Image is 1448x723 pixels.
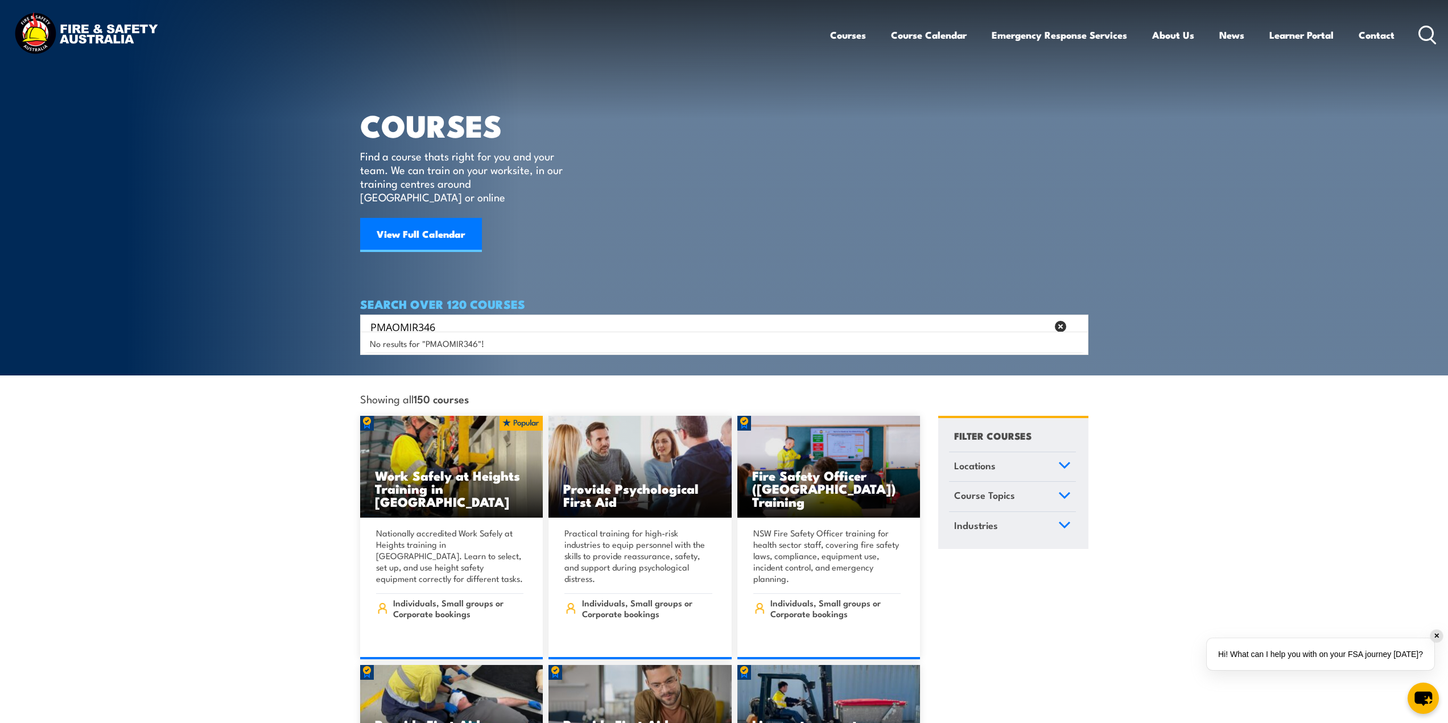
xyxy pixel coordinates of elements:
[414,391,469,406] strong: 150 courses
[548,416,732,518] img: Mental Health First Aid Training Course from Fire & Safety Australia
[360,416,543,518] img: Work Safely at Heights Training (1)
[1069,319,1084,334] button: Search magnifier button
[1152,20,1194,50] a: About Us
[548,416,732,518] a: Provide Psychological First Aid
[949,482,1076,511] a: Course Topics
[1359,20,1395,50] a: Contact
[753,527,901,584] p: NSW Fire Safety Officer training for health sector staff, covering fire safety laws, compliance, ...
[954,458,996,473] span: Locations
[752,469,906,508] h3: Fire Safety Officer ([GEOGRAPHIC_DATA]) Training
[954,487,1015,503] span: Course Topics
[360,149,568,204] p: Find a course thats right for you and your team. We can train on your worksite, in our training c...
[1408,683,1439,714] button: chat-button
[1207,638,1434,670] div: Hi! What can I help you with on your FSA journey [DATE]?
[564,527,712,584] p: Practical training for high-risk industries to equip personnel with the skills to provide reassur...
[563,482,717,508] h3: Provide Psychological First Aid
[737,416,921,518] img: Fire Safety Advisor
[370,318,1047,335] input: Search input
[949,452,1076,482] a: Locations
[737,416,921,518] a: Fire Safety Officer ([GEOGRAPHIC_DATA]) Training
[949,512,1076,542] a: Industries
[830,20,866,50] a: Courses
[376,527,524,584] p: Nationally accredited Work Safely at Heights training in [GEOGRAPHIC_DATA]. Learn to select, set ...
[992,20,1127,50] a: Emergency Response Services
[370,338,484,349] span: No results for "PMAOMIR346"!
[1219,20,1244,50] a: News
[770,597,901,619] span: Individuals, Small groups or Corporate bookings
[360,416,543,518] a: Work Safely at Heights Training in [GEOGRAPHIC_DATA]
[1430,630,1443,642] div: ✕
[360,298,1088,310] h4: SEARCH OVER 120 COURSES
[360,111,579,138] h1: COURSES
[373,319,1050,334] form: Search form
[954,518,998,533] span: Industries
[360,393,469,404] span: Showing all
[360,218,482,252] a: View Full Calendar
[582,597,712,619] span: Individuals, Small groups or Corporate bookings
[1269,20,1334,50] a: Learner Portal
[891,20,967,50] a: Course Calendar
[954,428,1032,443] h4: FILTER COURSES
[375,469,529,508] h3: Work Safely at Heights Training in [GEOGRAPHIC_DATA]
[393,597,523,619] span: Individuals, Small groups or Corporate bookings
